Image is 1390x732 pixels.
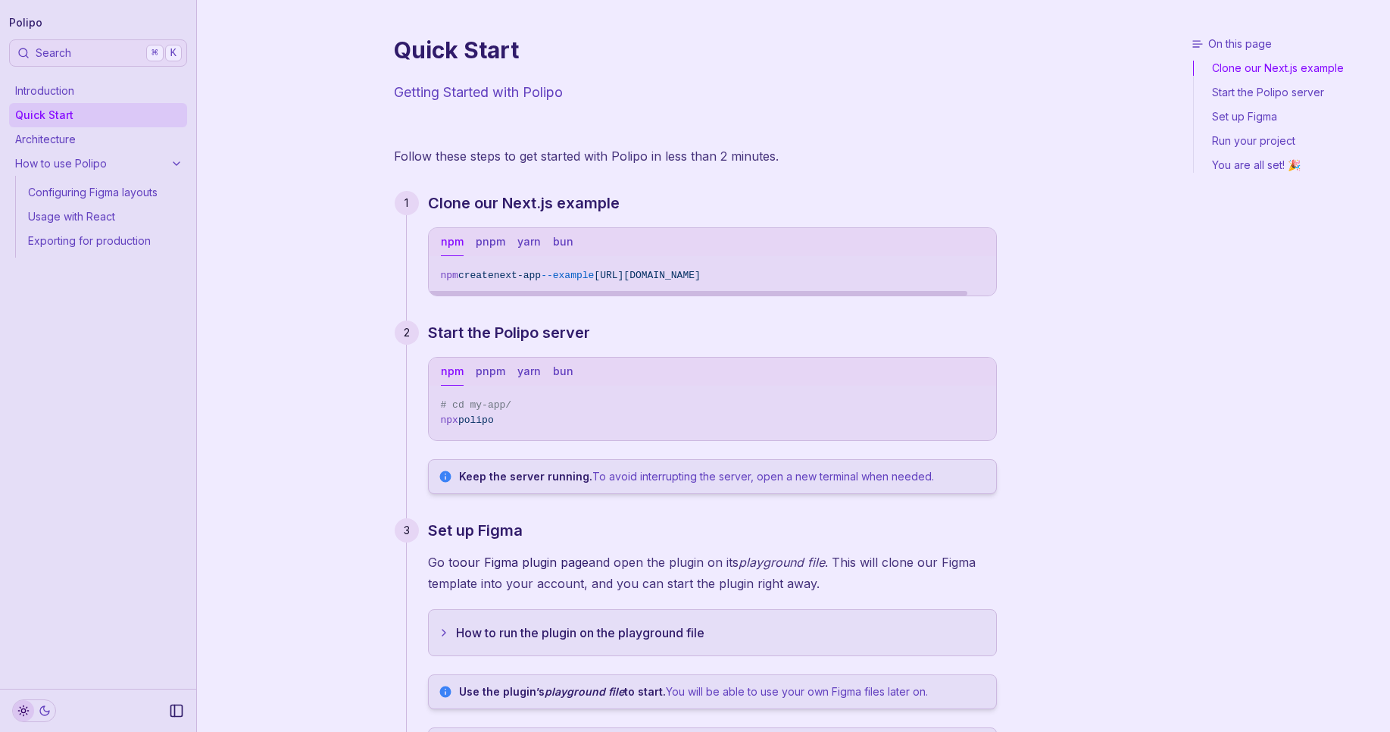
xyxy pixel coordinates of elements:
[429,610,996,655] button: How to run the plugin on the playground file
[428,191,620,215] a: Clone our Next.js example
[9,12,42,33] a: Polipo
[394,82,997,103] p: Getting Started with Polipo
[428,321,590,345] a: Start the Polipo server
[1194,61,1384,80] a: Clone our Next.js example
[428,518,523,543] a: Set up Figma
[441,414,458,426] span: npx
[476,228,505,256] button: pnpm
[458,414,494,426] span: polipo
[1194,105,1384,129] a: Set up Figma
[22,180,187,205] a: Configuring Figma layouts
[541,270,594,281] span: --example
[164,699,189,723] button: Collapse Sidebar
[517,358,541,386] button: yarn
[441,270,458,281] span: npm
[9,103,187,127] a: Quick Start
[394,36,997,64] h1: Quick Start
[9,127,187,152] a: Architecture
[165,45,182,61] kbd: K
[9,79,187,103] a: Introduction
[459,469,987,484] p: To avoid interrupting the server, open a new terminal when needed.
[494,270,541,281] span: next-app
[441,399,512,411] span: # cd my-app/
[1194,153,1384,173] a: You are all set! 🎉
[459,685,666,698] strong: Use the plugin’s to start.
[1192,36,1384,52] h3: On this page
[9,152,187,176] a: How to use Polipo
[428,552,997,594] p: Go to and open the plugin on its . This will clone our Figma template into your account, and you ...
[1194,129,1384,153] a: Run your project
[594,270,700,281] span: [URL][DOMAIN_NAME]
[553,228,573,256] button: bun
[458,270,494,281] span: create
[441,228,464,256] button: npm
[739,555,825,570] em: playground file
[146,45,163,61] kbd: ⌘
[1194,80,1384,105] a: Start the Polipo server
[517,228,541,256] button: yarn
[545,685,624,698] em: playground file
[476,358,505,386] button: pnpm
[459,684,987,699] p: You will be able to use your own Figma files later on.
[9,39,187,67] button: Search⌘K
[394,145,997,167] p: Follow these steps to get started with Polipo in less than 2 minutes.
[460,555,589,570] a: our Figma plugin page
[22,205,187,229] a: Usage with React
[12,699,56,722] button: Toggle Theme
[553,358,573,386] button: bun
[441,358,464,386] button: npm
[22,229,187,253] a: Exporting for production
[459,470,592,483] strong: Keep the server running.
